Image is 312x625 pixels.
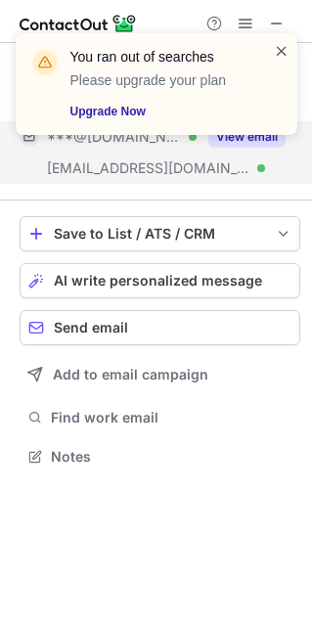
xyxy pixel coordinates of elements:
[54,320,128,335] span: Send email
[20,310,300,345] button: Send email
[20,12,137,35] img: ContactOut v5.3.10
[70,102,250,121] a: Upgrade Now
[70,47,250,67] header: You ran out of searches
[53,367,208,382] span: Add to email campaign
[51,409,292,426] span: Find work email
[20,404,300,431] button: Find work email
[20,443,300,470] button: Notes
[54,273,262,289] span: AI write personalized message
[20,216,300,251] button: save-profile-one-click
[29,47,61,78] img: warning
[20,357,300,392] button: Add to email campaign
[51,448,292,466] span: Notes
[20,263,300,298] button: AI write personalized message
[54,226,266,242] div: Save to List / ATS / CRM
[70,70,250,90] p: Please upgrade your plan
